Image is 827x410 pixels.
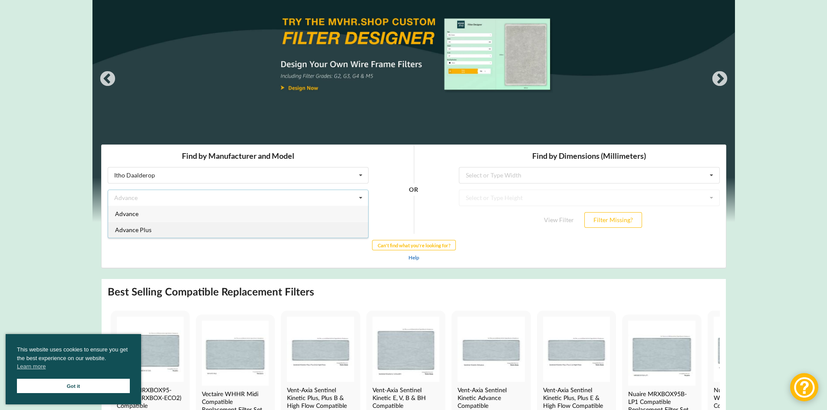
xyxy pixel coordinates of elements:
span: Advance [14,66,37,73]
div: Select or Type Width [365,28,420,34]
button: Can't find what you're looking for? [271,95,355,106]
div: Advance [13,50,36,56]
a: Got it cookie [17,379,130,393]
img: Nuaire MRXBOX95-WH1 Compatible MVHR Filter Replacement Set from MVHR.shop [714,317,781,382]
h3: Find by Manufacturer and Model [7,7,267,16]
img: Nuaire MRXBOX95B-LP1 Compatible MVHR Filter Replacement Set from MVHR.shop [628,321,695,386]
b: Can't find what you're looking for? [277,98,349,104]
button: Previous [99,71,116,88]
img: Vent-Axia Sentinel Kinetic Plus E & High Flow Compatible MVHR Filter Replacement Set from MVHR.shop [543,317,610,382]
h2: Best Selling Compatible Replacement Filters [108,285,314,298]
img: Nuaire MRXBOX95-WM2 Compatible MVHR Filter Replacement Set from MVHR.shop [117,317,184,382]
a: cookies - Learn more [17,362,46,371]
img: Vent-Axia Sentinel Kinetic Plus, Plus B & High Flow Compatible MVHR Filter Replacement Set from M... [287,317,354,382]
button: Filter Missing? [483,68,541,83]
span: Advance Plus [14,82,50,89]
img: Vent-Axia Sentinel Kinetic E, V, B & BH Compatible MVHR Filter Replacement Set from MVHR.shop [372,317,439,382]
img: Vectaire WHHR Midi Compatible MVHR Filter Replacement Set from MVHR.shop [202,321,269,386]
span: This website uses cookies to ensure you get the best experience on our website. [17,345,130,373]
div: Itho Daalderop [13,28,54,34]
img: Vent-Axia Sentinel Kinetic Advance Compatible MVHR Filter Replacement Set from MVHR.shop [458,317,524,382]
div: cookieconsent [6,334,141,404]
div: OR [308,45,317,90]
h3: Find by Dimensions (Millimeters) [358,7,619,16]
a: Help [307,110,318,116]
button: Next [711,71,728,88]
